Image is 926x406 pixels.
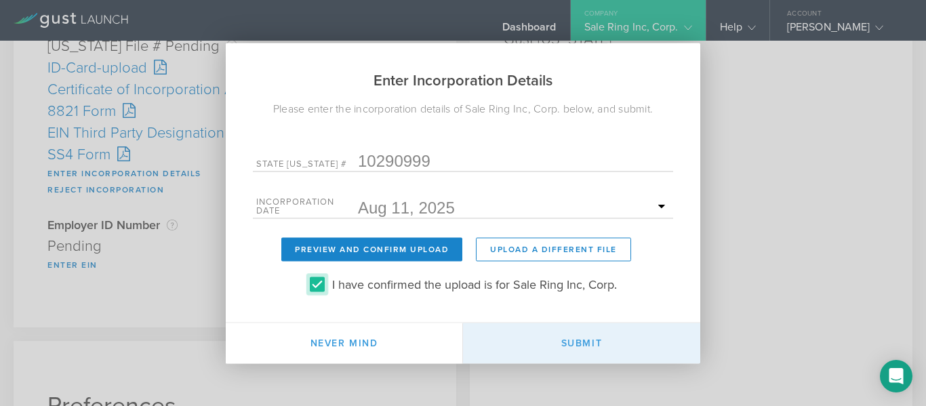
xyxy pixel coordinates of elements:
button: Preview and Confirm Upload [281,237,462,261]
label: I have confirmed the upload is for Sale Ring Inc, Corp. [332,273,617,293]
button: Upload a different File [476,237,631,261]
h2: Enter Incorporation Details [226,43,700,100]
input: Required [358,197,670,218]
button: Never mind [226,323,463,363]
input: Required [358,150,670,171]
button: Submit [463,323,700,363]
div: Open Intercom Messenger [880,360,912,392]
label: State [US_STATE] # [256,159,358,171]
label: Incorporation Date [256,197,358,218]
div: Please enter the incorporation details of Sale Ring Inc, Corp. below, and submit. [226,100,700,117]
